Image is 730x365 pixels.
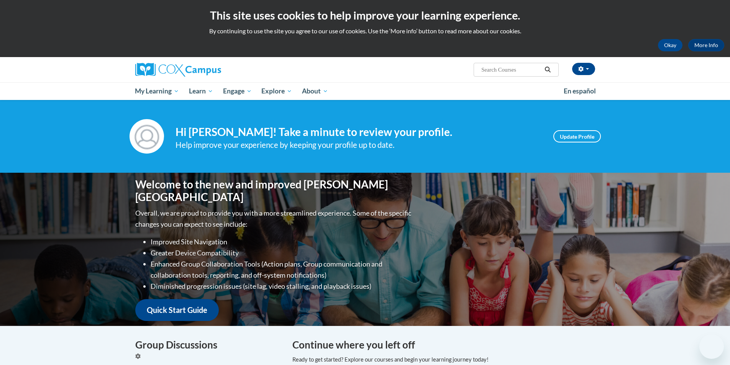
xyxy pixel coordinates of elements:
[135,63,221,77] img: Cox Campus
[302,87,328,96] span: About
[564,87,596,95] span: En español
[6,8,724,23] h2: This site uses cookies to help improve your learning experience.
[572,63,595,75] button: Account Settings
[261,87,292,96] span: Explore
[176,139,542,151] div: Help improve your experience by keeping your profile up to date.
[559,83,601,99] a: En español
[297,82,333,100] a: About
[130,119,164,154] img: Profile Image
[130,82,184,100] a: My Learning
[151,247,413,259] li: Greater Device Compatibility
[124,82,607,100] div: Main menu
[151,236,413,247] li: Improved Site Navigation
[135,337,281,352] h4: Group Discussions
[256,82,297,100] a: Explore
[135,299,219,321] a: Quick Start Guide
[151,281,413,292] li: Diminished progression issues (site lag, video stalling, and playback issues)
[135,178,413,204] h1: Welcome to the new and improved [PERSON_NAME][GEOGRAPHIC_DATA]
[135,63,281,77] a: Cox Campus
[135,87,179,96] span: My Learning
[151,259,413,281] li: Enhanced Group Collaboration Tools (Action plans, Group communication and collaboration tools, re...
[189,87,213,96] span: Learn
[176,126,542,139] h4: Hi [PERSON_NAME]! Take a minute to review your profile.
[135,208,413,230] p: Overall, we are proud to provide you with a more streamlined experience. Some of the specific cha...
[688,39,724,51] a: More Info
[218,82,257,100] a: Engage
[481,65,542,74] input: Search Courses
[223,87,252,96] span: Engage
[542,65,553,74] button: Search
[184,82,218,100] a: Learn
[292,337,595,352] h4: Continue where you left off
[658,39,682,51] button: Okay
[6,27,724,35] p: By continuing to use the site you agree to our use of cookies. Use the ‘More info’ button to read...
[553,130,601,142] a: Update Profile
[699,334,724,359] iframe: Button to launch messaging window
